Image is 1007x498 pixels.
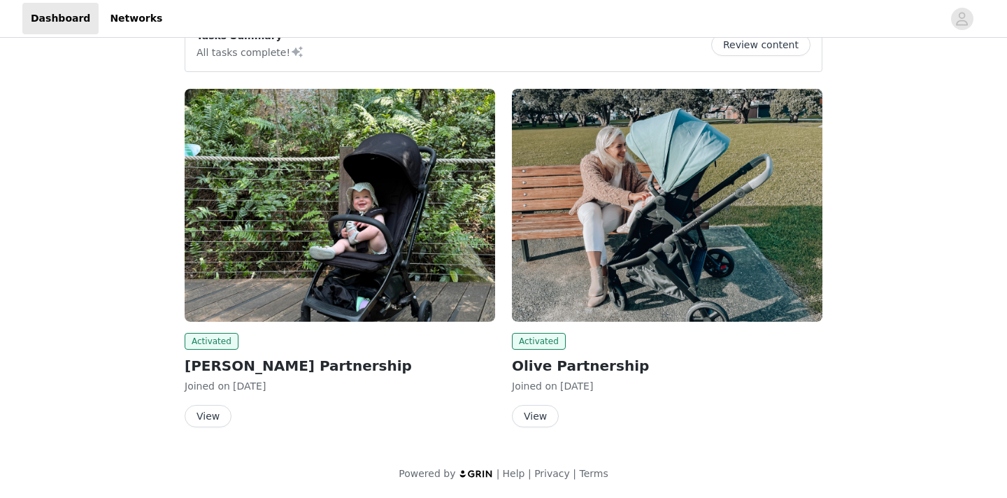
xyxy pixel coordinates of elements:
img: Edwards & Co NZ [185,89,495,322]
img: Edwards & Co NZ [512,89,822,322]
a: Privacy [534,468,570,479]
img: logo [459,469,494,478]
h2: [PERSON_NAME] Partnership [185,355,495,376]
div: avatar [955,8,969,30]
span: [DATE] [233,380,266,392]
a: Terms [579,468,608,479]
h2: Olive Partnership [512,355,822,376]
span: Activated [512,333,566,350]
span: Joined on [185,380,230,392]
a: View [512,411,559,422]
p: All tasks complete! [197,43,304,60]
a: View [185,411,231,422]
span: | [497,468,500,479]
button: Review content [711,34,810,56]
span: Powered by [399,468,455,479]
button: View [185,405,231,427]
a: Networks [101,3,171,34]
span: Joined on [512,380,557,392]
span: Activated [185,333,238,350]
button: View [512,405,559,427]
span: | [573,468,576,479]
span: | [528,468,531,479]
span: [DATE] [560,380,593,392]
a: Dashboard [22,3,99,34]
a: Help [503,468,525,479]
